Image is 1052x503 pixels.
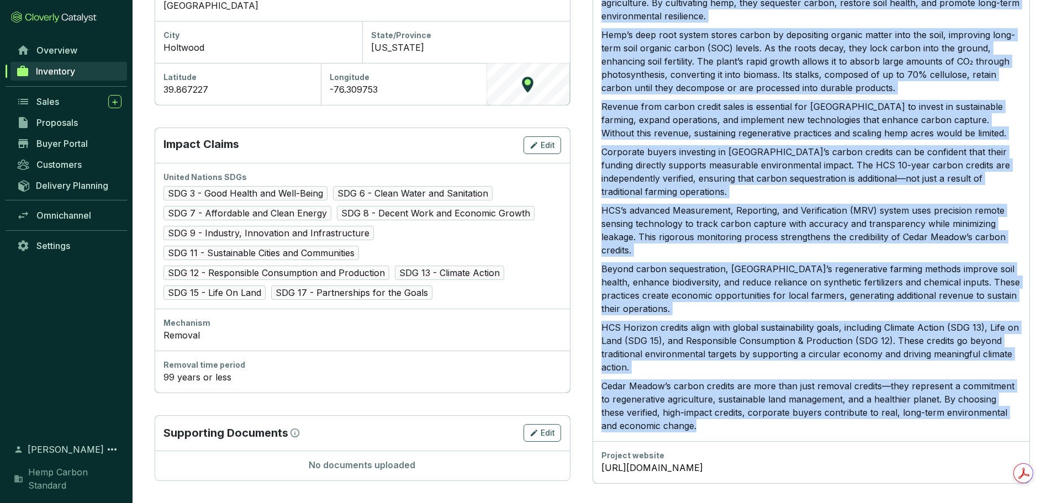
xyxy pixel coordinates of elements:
[330,83,478,96] div: -76.309753
[163,172,561,183] div: United Nations SDGs
[163,41,353,54] div: Holtwood
[395,266,504,280] span: SDG 13 - Climate Action
[337,206,535,220] span: SDG 8 - Decent Work and Economic Growth
[11,92,127,111] a: Sales
[163,226,374,240] span: SDG 9 - Industry, Innovation and Infrastructure
[11,176,127,194] a: Delivery Planning
[601,450,1021,461] div: Project website
[163,206,331,220] span: SDG 7 - Affordable and Clean Energy
[601,100,1021,140] p: Revenue from carbon credit sales is essential for [GEOGRAPHIC_DATA] to invest in sustainable farm...
[163,246,359,260] span: SDG 11 - Sustainable Cities and Communities
[28,443,104,456] span: [PERSON_NAME]
[524,424,561,442] button: Edit
[601,28,1021,94] p: Hemp’s deep root system stores carbon by depositing organic matter into the soil, improving long-...
[163,329,561,342] div: Removal
[36,138,88,149] span: Buyer Portal
[36,159,82,170] span: Customers
[333,186,493,200] span: SDG 6 - Clean Water and Sanitation
[36,210,91,221] span: Omnichannel
[163,266,389,280] span: SDG 12 - Responsible Consumption and Production
[36,180,108,191] span: Delivery Planning
[371,41,561,54] div: [US_STATE]
[601,461,1021,474] a: [URL][DOMAIN_NAME]
[163,136,239,154] p: Impact Claims
[163,30,353,41] div: City
[601,204,1021,257] p: HCS’s advanced Measurement, Reporting, and Verification (MRV) system uses precision remote sensin...
[330,72,478,83] div: Longitude
[11,206,127,225] a: Omnichannel
[11,113,127,132] a: Proposals
[271,285,432,300] span: SDG 17 - Partnerships for the Goals
[36,117,78,128] span: Proposals
[601,145,1021,198] p: Corporate buyers investing in [GEOGRAPHIC_DATA]’s carbon credits can be confident that their fund...
[541,427,555,438] span: Edit
[36,240,70,251] span: Settings
[163,459,561,472] p: No documents uploaded
[524,136,561,154] button: Edit
[163,425,288,441] p: Supporting Documents
[163,72,312,83] div: Latitude
[28,465,121,492] span: Hemp Carbon Standard
[601,379,1021,432] p: Cedar Meadow’s carbon credits are more than just removal credits—they represent a commitment to r...
[11,134,127,153] a: Buyer Portal
[163,285,266,300] span: SDG 15 - Life On Land
[601,321,1021,374] p: HCS Horizon credits align with global sustainability goals, including Climate Action (SDG 13), Li...
[601,262,1021,315] p: Beyond carbon sequestration, [GEOGRAPHIC_DATA]’s regenerative farming methods improve soil health...
[10,62,127,81] a: Inventory
[36,45,77,56] span: Overview
[163,370,561,384] div: 99 years or less
[11,236,127,255] a: Settings
[163,83,312,96] div: 39.867227
[163,317,561,329] div: Mechanism
[163,359,561,370] div: Removal time period
[36,66,75,77] span: Inventory
[36,96,59,107] span: Sales
[371,30,561,41] div: State/Province
[11,41,127,60] a: Overview
[541,140,555,151] span: Edit
[163,186,327,200] span: SDG 3 - Good Health and Well-Being
[11,155,127,174] a: Customers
